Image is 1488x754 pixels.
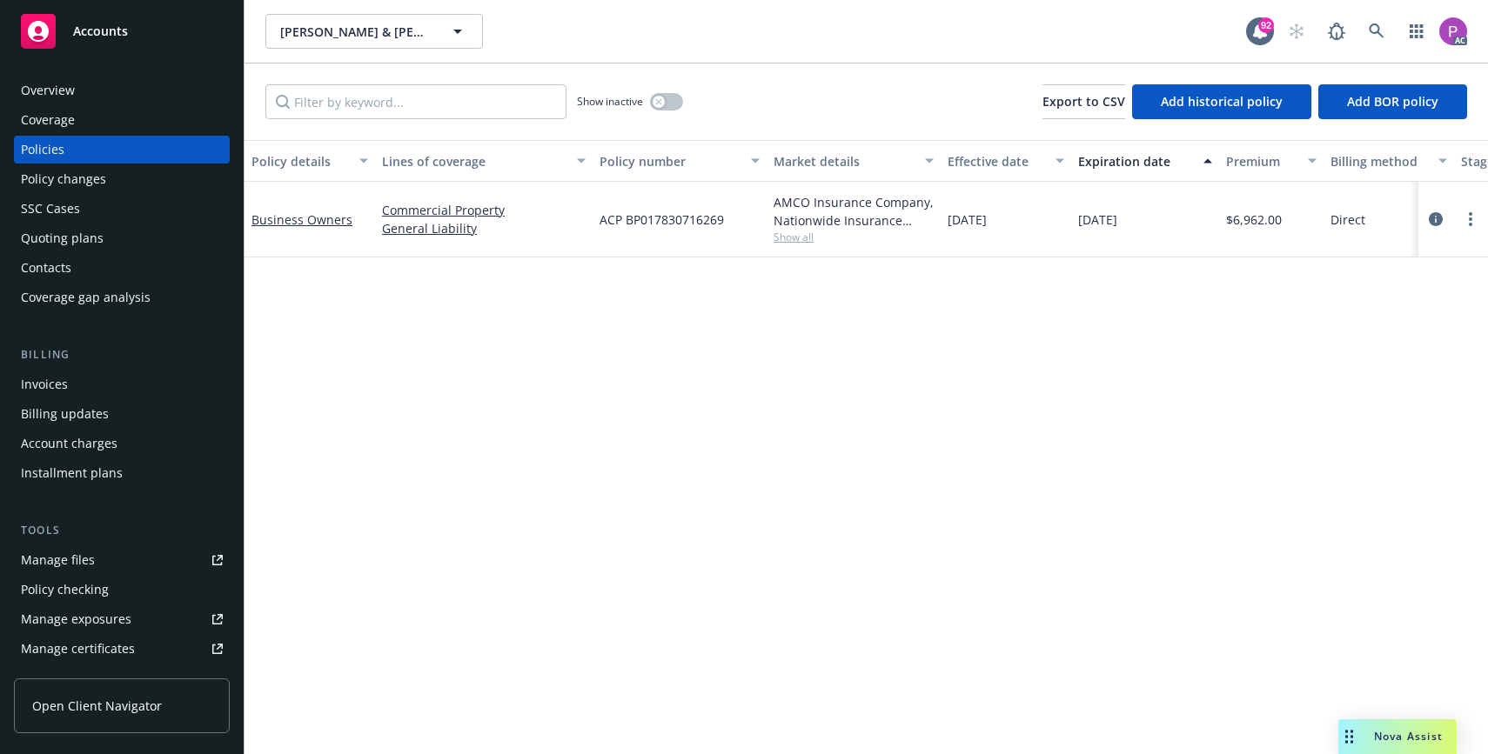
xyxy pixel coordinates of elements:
a: Manage exposures [14,605,230,633]
a: Account charges [14,430,230,457]
button: Billing method [1324,140,1454,182]
a: Contacts [14,254,230,282]
button: Add BOR policy [1318,84,1467,119]
div: Policy number [600,152,741,170]
button: Lines of coverage [375,140,593,182]
span: Show all [774,230,934,244]
div: Invoices [21,370,68,398]
div: Coverage gap analysis [21,284,151,311]
a: Coverage [14,106,230,134]
a: Installment plans [14,459,230,487]
div: Overview [21,77,75,104]
a: Manage files [14,546,230,574]
button: Expiration date [1071,140,1219,182]
div: Billing method [1330,152,1428,170]
span: Open Client Navigator [32,697,162,715]
a: SSC Cases [14,195,230,223]
span: [DATE] [948,210,987,229]
div: Billing updates [21,400,109,428]
a: Policy checking [14,576,230,604]
span: Export to CSV [1042,93,1125,110]
span: [DATE] [1078,210,1117,229]
div: SSC Cases [21,195,80,223]
a: Report a Bug [1319,14,1354,49]
div: Effective date [948,152,1045,170]
div: Installment plans [21,459,123,487]
span: Add BOR policy [1347,93,1438,110]
a: General Liability [382,219,586,237]
div: Expiration date [1078,152,1193,170]
a: Switch app [1399,14,1434,49]
a: Accounts [14,7,230,56]
div: Contacts [21,254,71,282]
div: Quoting plans [21,224,104,252]
span: [PERSON_NAME] & [PERSON_NAME] (Commercial) [280,23,431,41]
div: Account charges [21,430,117,457]
a: Policies [14,136,230,163]
span: ACP BP017830716269 [600,210,724,229]
a: Overview [14,77,230,104]
button: Market details [767,140,941,182]
div: Policy changes [21,165,106,193]
button: [PERSON_NAME] & [PERSON_NAME] (Commercial) [265,14,483,49]
a: more [1460,209,1481,230]
div: Policy details [251,152,349,170]
div: Market details [774,152,915,170]
div: 92 [1258,17,1274,33]
div: Premium [1226,152,1297,170]
div: Drag to move [1338,719,1360,754]
div: Policy checking [21,576,109,604]
a: Manage certificates [14,635,230,663]
img: photo [1439,17,1467,45]
button: Premium [1219,140,1324,182]
a: Coverage gap analysis [14,284,230,311]
div: Manage certificates [21,635,135,663]
div: Coverage [21,106,75,134]
div: Billing [14,346,230,364]
button: Nova Assist [1338,719,1457,754]
button: Effective date [941,140,1071,182]
div: Lines of coverage [382,152,566,170]
div: Manage exposures [21,605,131,633]
span: Nova Assist [1374,729,1443,744]
span: Accounts [73,24,128,38]
span: $6,962.00 [1226,210,1282,229]
a: Invoices [14,370,230,398]
a: Quoting plans [14,224,230,252]
a: circleInformation [1425,209,1446,230]
span: Direct [1330,210,1365,229]
span: Show inactive [577,94,643,109]
button: Policy details [245,140,375,182]
div: Policies [21,136,64,163]
a: Billing updates [14,400,230,428]
div: Manage files [21,546,95,574]
a: Policy changes [14,165,230,193]
a: Business Owners [251,211,352,228]
span: Add historical policy [1161,93,1283,110]
div: AMCO Insurance Company, Nationwide Insurance Company [774,193,934,230]
div: Tools [14,522,230,539]
button: Policy number [593,140,767,182]
a: Search [1359,14,1394,49]
input: Filter by keyword... [265,84,566,119]
a: Start snowing [1279,14,1314,49]
button: Add historical policy [1132,84,1311,119]
button: Export to CSV [1042,84,1125,119]
a: Commercial Property [382,201,586,219]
